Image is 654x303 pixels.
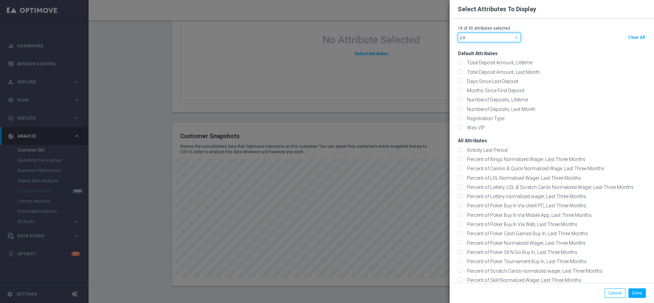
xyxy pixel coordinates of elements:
label: Percent of Lottery normalized wager, Last Three Months [465,193,586,200]
p: 18 of 30 attributes selected. [458,26,646,31]
h3: Default Attributes [458,45,654,57]
label: Percent of Bingo Normalized Wager, Last Three Months [465,156,586,162]
label: Percent of Skill Normalized Wager, Last Three Months [465,277,581,283]
label: Percent of Poker Buy In Via Mobile App, Last Three Months [465,212,592,218]
label: Days Since Last Deposit [465,78,518,84]
label: Percent of Poker Normalized Wager, Last Three Months [465,240,586,246]
button: Done [628,288,646,298]
label: Registration Type [465,115,504,122]
h3: All Attributes [458,132,654,144]
span: close [514,35,519,40]
button: Clear All [627,33,646,42]
span: Clear All [628,35,645,40]
label: Percent of Scratch Cards normalized wager, Last Three Months [465,268,603,274]
label: Percent of Poker Buy In Via client PC, Last Three Months [465,203,586,209]
label: Percent of LOL Normalized Wager, Last Three Months [465,175,581,181]
label: Months Since First Deposit [465,87,525,94]
h2: Select Attributes To Display [458,5,536,13]
label: Total Deposit Amount, Last Month [465,69,540,75]
label: Percent of Lottery, LOL & Scratch Cards Normalized Wager, Last Three Months [465,184,634,190]
label: Was VIP [465,125,485,131]
label: Numberof Deposits, Last Month [465,106,535,112]
label: Activity Last Period [465,147,508,153]
label: Total Deposit Amount, Lifetime [465,60,532,66]
label: Numberof Deposits, Lifetime [465,97,528,103]
button: Cancel [605,288,625,298]
label: Percent of Casino & Quick Normalized Wage, Last Three Months [465,165,604,172]
label: Percent of Poker Cash Games Buy In, Last Three Months [465,230,588,237]
label: Percent of Poker Buy In Via Web, Last Three Months [465,221,577,227]
label: Percent of Poker Tournament Buy In, Last Three Months [465,258,587,265]
label: Percent of Poker Sit N Go Buy In, Last Three Months [465,249,577,255]
input: Search [458,33,521,42]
